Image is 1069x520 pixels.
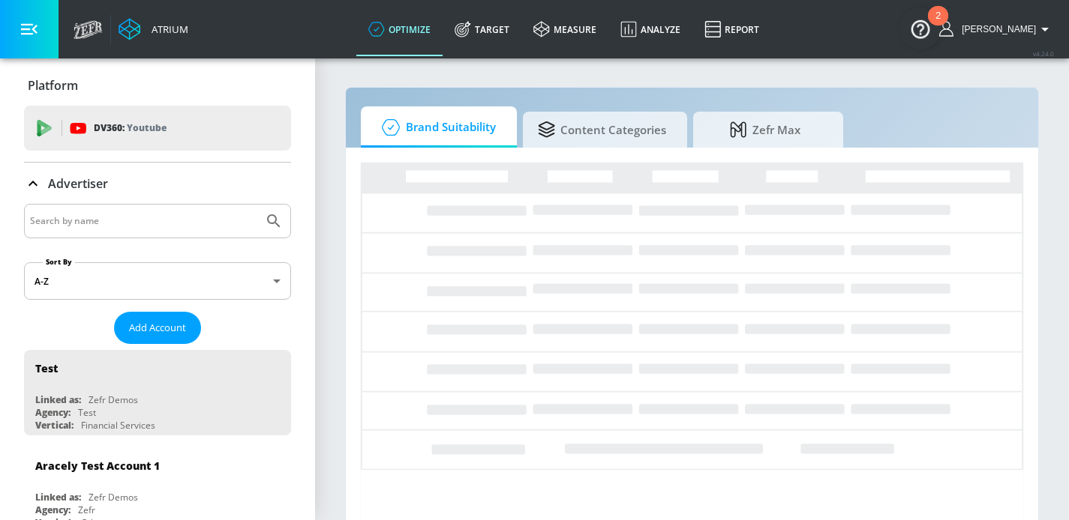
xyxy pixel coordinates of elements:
[119,18,188,40] a: Atrium
[443,2,521,56] a: Target
[28,77,78,94] p: Platform
[692,2,771,56] a: Report
[521,2,608,56] a: measure
[708,112,822,148] span: Zefr Max
[89,491,138,504] div: Zefr Demos
[48,175,108,192] p: Advertiser
[78,504,95,516] div: Zefr
[24,262,291,300] div: A-Z
[94,120,167,136] p: DV360:
[939,20,1054,38] button: [PERSON_NAME]
[538,112,666,148] span: Content Categories
[43,257,75,267] label: Sort By
[24,163,291,205] div: Advertiser
[24,106,291,151] div: DV360: Youtube
[35,491,81,504] div: Linked as:
[127,120,167,136] p: Youtube
[35,361,58,375] div: Test
[24,64,291,106] div: Platform
[35,459,160,473] div: Aracely Test Account 1
[899,7,941,49] button: Open Resource Center, 2 new notifications
[35,406,71,419] div: Agency:
[81,419,155,432] div: Financial Services
[935,16,941,35] div: 2
[35,504,71,516] div: Agency:
[1033,49,1054,58] span: v 4.24.0
[24,350,291,435] div: TestLinked as:Zefr DemosAgency:TestVertical:Financial Services
[356,2,443,56] a: optimize
[129,319,186,336] span: Add Account
[89,393,138,406] div: Zefr Demos
[30,211,257,231] input: Search by name
[608,2,692,56] a: Analyze
[146,22,188,36] div: Atrium
[78,406,96,419] div: Test
[956,24,1036,34] span: login as: jen.breen@zefr.com
[35,419,74,432] div: Vertical:
[35,393,81,406] div: Linked as:
[376,109,496,145] span: Brand Suitability
[114,312,201,344] button: Add Account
